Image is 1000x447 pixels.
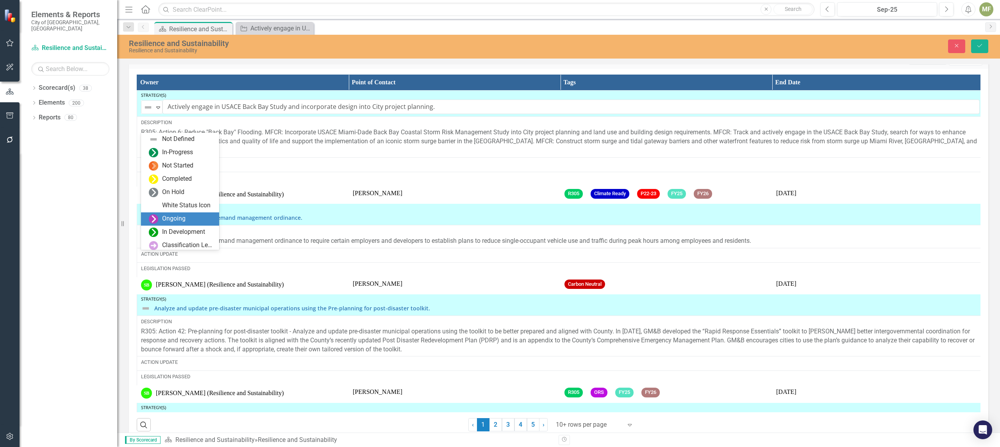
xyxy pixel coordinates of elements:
[694,189,712,199] span: FY26
[564,189,583,199] span: R305
[141,265,980,272] div: Legislation Passed
[477,418,489,431] span: 1
[591,189,629,199] span: Climate Ready
[141,228,980,235] div: Description
[837,2,937,16] button: Sep-25
[141,119,980,126] div: Description
[472,421,474,428] span: ‹
[162,241,214,250] div: Classification Level One
[514,418,527,431] a: 4
[31,62,109,76] input: Search Below...
[527,418,539,431] a: 5
[141,160,980,167] div: Action Update
[143,103,153,112] img: Not Defined
[162,148,193,157] div: In-Progress
[154,215,980,221] a: Adopt transportation demand management ordinance.
[4,9,18,23] img: ClearPoint Strategy
[149,241,158,250] img: Classification Level One
[141,297,980,301] div: Strategy(s)
[776,388,796,395] span: [DATE]
[129,39,616,48] div: Resilience and Sustainability
[776,280,796,287] span: [DATE]
[156,389,284,398] div: [PERSON_NAME] (Resilience and Sustainability)
[154,305,980,311] a: Analyze and update pre-disaster municipal operations using the Pre-planning for post-disaster too...
[141,175,980,182] div: Legislation Passed
[543,421,545,428] span: ›
[125,436,161,444] span: By Scorecard
[141,93,980,98] div: Strategy(s)
[250,23,312,33] div: Actively engage in USACE Back Bay Study and incorporate design into City project planning.
[156,190,284,199] div: [PERSON_NAME] (Resilience and Sustainability)
[162,135,195,144] div: Not Defined
[141,328,975,353] span: R305: Action 42: Pre-planning for post-disaster toolkit - Analyze and update pre-disaster municip...
[141,388,152,399] div: SB
[158,3,814,16] input: Search ClearPoint...
[141,359,980,366] div: Action Update
[69,100,84,106] div: 200
[141,206,980,211] div: Strategy(s)
[979,2,993,16] button: MF
[776,190,796,196] span: [DATE]
[353,190,402,196] span: [PERSON_NAME]
[141,373,980,380] div: Legislation Passed
[79,85,92,91] div: 38
[785,6,802,12] span: Search
[164,436,553,445] div: »
[564,280,605,289] span: Carbon Neutral
[237,23,312,33] a: Actively engage in USACE Back Bay Study and incorporate design into City project planning.
[39,84,75,93] a: Scorecard(s)
[31,44,109,53] a: Resilience and Sustainability
[489,418,502,431] a: 2
[129,48,616,53] div: Resilience and Sustainability
[840,5,934,14] div: Sep-25
[149,228,158,237] img: In Development
[162,100,980,114] input: Name
[162,188,184,197] div: On Hold
[141,280,152,290] div: SB
[162,175,192,183] div: Completed
[353,388,402,395] span: [PERSON_NAME]
[31,19,109,32] small: City of [GEOGRAPHIC_DATA], [GEOGRAPHIC_DATA]
[162,161,193,170] div: Not Started
[502,418,514,431] a: 3
[141,405,980,410] div: Strategy(s)
[353,280,402,287] span: [PERSON_NAME]
[141,237,751,244] span: G-7: Adopt transportation demand management ordinance to require certain employers and developers...
[149,175,158,184] img: Completed
[564,388,583,397] span: R305
[149,148,158,157] img: In-Progress
[973,420,992,439] div: Open Intercom Messenger
[156,280,284,289] div: [PERSON_NAME] (Resilience and Sustainability)
[39,113,61,122] a: Reports
[615,388,634,397] span: FY25
[149,201,158,210] img: White Status Icon
[175,436,255,443] a: Resilience and Sustainability
[162,201,211,210] div: White Status Icon
[773,4,812,15] button: Search
[149,214,158,224] img: Ongoing
[258,436,337,443] div: Resilience and Sustainability
[149,188,158,197] img: On Hold
[141,304,150,313] img: Not Defined
[31,10,109,19] span: Elements & Reports
[641,388,660,397] span: FY26
[668,189,686,199] span: FY25
[141,318,980,325] div: Description
[141,251,980,258] div: Action Update
[39,98,65,107] a: Elements
[64,114,77,121] div: 80
[162,214,186,223] div: Ongoing
[169,24,230,34] div: Resilience and Sustainability
[141,412,150,421] img: Not Defined
[149,135,158,144] img: Not Defined
[591,388,607,397] span: ORS
[149,161,158,171] img: Not Started
[162,228,205,237] div: In Development
[637,189,660,199] span: P22-23
[141,128,977,154] span: R305: Action 6: Reduce "Back Bay" Flooding. MFCR: Incorporate USACE Miami-Dade Back Bay Coastal S...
